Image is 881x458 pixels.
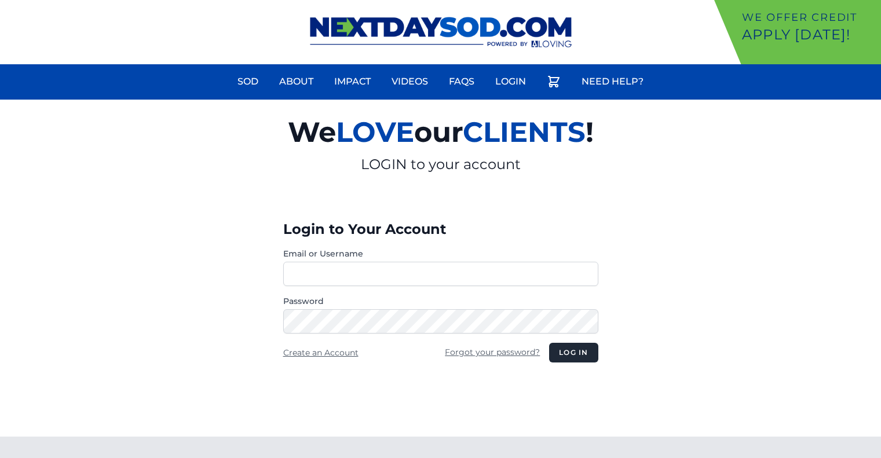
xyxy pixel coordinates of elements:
p: We offer Credit [742,9,876,25]
a: Create an Account [283,347,359,358]
a: Sod [231,68,265,96]
a: Videos [385,68,435,96]
span: LOVE [336,115,414,149]
a: Login [488,68,533,96]
button: Log in [549,343,598,362]
a: About [272,68,320,96]
span: CLIENTS [463,115,586,149]
label: Email or Username [283,248,598,259]
h3: Login to Your Account [283,220,598,239]
h2: We our ! [153,109,728,155]
a: Impact [327,68,378,96]
a: Forgot your password? [445,347,540,357]
p: Apply [DATE]! [742,25,876,44]
label: Password [283,295,598,307]
a: Need Help? [575,68,650,96]
p: LOGIN to your account [153,155,728,174]
a: FAQs [442,68,481,96]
